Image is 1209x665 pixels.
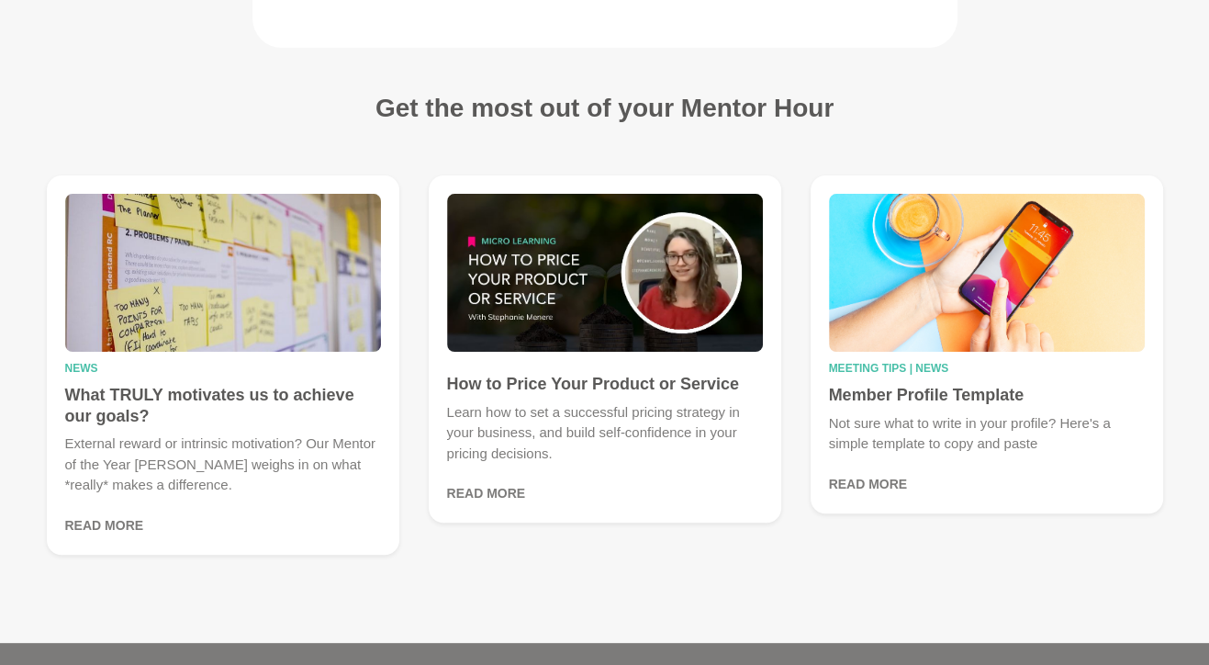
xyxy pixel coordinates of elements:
img: What TRULY motivates us to achieve our goals? [65,194,381,352]
a: How to Price Your Product or ServiceHow to Price Your Product or ServiceLearn how to set a succes... [429,175,781,523]
a: Read More [447,486,526,501]
h3: Get the most out of your Mentor Hour [375,92,834,124]
h4: How to Price Your Product or Service [447,374,763,395]
img: Member Profile Template [829,194,1145,352]
h5: News [65,363,381,374]
img: How to Price Your Product or Service [447,194,763,352]
h5: Meeting Tips | News [829,363,1145,374]
p: Learn how to set a successful pricing strategy in your business, and build self-confidence in you... [447,402,763,465]
a: Read More [829,477,908,491]
h4: Member Profile Template [829,385,1145,406]
a: What TRULY motivates us to achieve our goals?NewsWhat TRULY motivates us to achieve our goals?Ext... [47,175,399,555]
p: External reward or intrinsic motivation? Our Mentor of the Year [PERSON_NAME] weighs in on what *... [65,434,381,496]
a: Member Profile TemplateMeeting Tips | NewsMember Profile TemplateNot sure what to write in your p... [811,175,1163,513]
a: Read More [65,518,144,533]
h4: What TRULY motivates us to achieve our goals? [65,385,381,426]
p: Not sure what to write in your profile? Here's a simple template to copy and paste [829,413,1145,455]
